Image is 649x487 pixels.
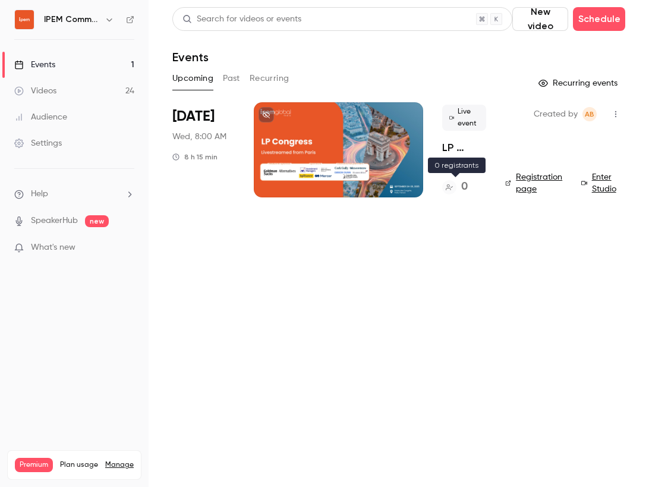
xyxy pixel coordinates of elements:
[505,171,567,195] a: Registration page
[533,74,625,93] button: Recurring events
[31,215,78,227] a: SpeakerHub
[172,102,235,197] div: Sep 24 Wed, 9:00 AM (Europe/Paris)
[172,50,209,64] h1: Events
[14,137,62,149] div: Settings
[14,111,67,123] div: Audience
[573,7,625,31] button: Schedule
[31,188,48,200] span: Help
[105,460,134,470] a: Manage
[442,105,486,131] span: Live event
[31,241,75,254] span: What's new
[85,215,109,227] span: new
[14,85,56,97] div: Videos
[14,59,55,71] div: Events
[172,107,215,126] span: [DATE]
[44,14,100,26] h6: IPEM Community
[14,188,134,200] li: help-dropdown-opener
[15,458,53,472] span: Premium
[172,131,226,143] span: Wed, 8:00 AM
[15,10,34,29] img: IPEM Community
[172,152,218,162] div: 8 h 15 min
[250,69,289,88] button: Recurring
[60,460,98,470] span: Plan usage
[534,107,578,121] span: Created by
[442,140,486,155] a: LP Congress 2025 @ IPEM [GEOGRAPHIC_DATA]
[461,179,468,195] h4: 0
[512,7,568,31] button: New video
[182,13,301,26] div: Search for videos or events
[172,69,213,88] button: Upcoming
[120,243,134,253] iframe: Noticeable Trigger
[223,69,240,88] button: Past
[442,179,468,195] a: 0
[581,171,625,195] a: Enter Studio
[582,107,597,121] span: Ashling Barry
[585,107,594,121] span: AB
